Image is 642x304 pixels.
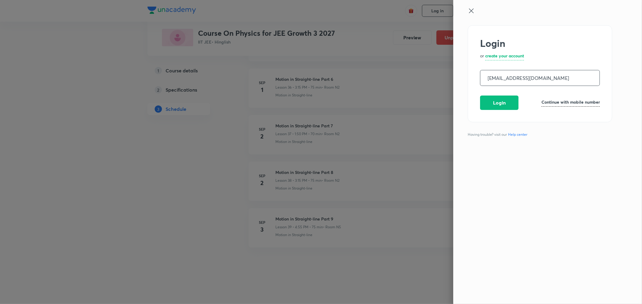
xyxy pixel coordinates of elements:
p: or [480,53,484,60]
button: Login [480,96,519,110]
h2: Login [480,38,600,49]
a: Help center [507,132,529,137]
a: create your account [485,53,524,60]
span: Having trouble? visit our [468,132,530,137]
input: Email address [480,70,600,86]
a: Continue with mobile number [541,99,600,107]
h6: Continue with mobile number [541,99,600,105]
h6: create your account [485,53,524,59]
